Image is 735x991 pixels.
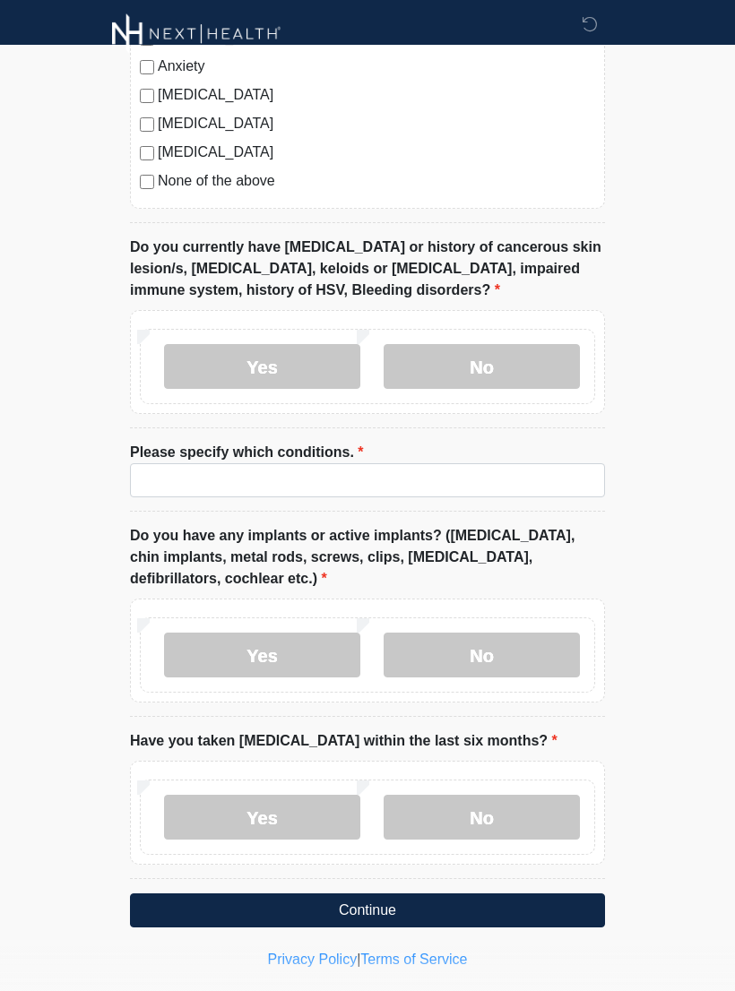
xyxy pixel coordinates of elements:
input: [MEDICAL_DATA] [140,117,154,132]
input: [MEDICAL_DATA] [140,89,154,103]
label: Do you currently have [MEDICAL_DATA] or history of cancerous skin lesion/s, [MEDICAL_DATA], keloi... [130,237,605,301]
input: Anxiety [140,60,154,74]
input: [MEDICAL_DATA] [140,146,154,160]
label: [MEDICAL_DATA] [158,113,595,134]
label: Yes [164,633,360,677]
a: Terms of Service [360,952,467,967]
input: None of the above [140,175,154,189]
label: Yes [164,795,360,840]
label: No [384,795,580,840]
label: Do you have any implants or active implants? ([MEDICAL_DATA], chin implants, metal rods, screws, ... [130,525,605,590]
a: | [357,952,360,967]
label: Please specify which conditions. [130,442,364,463]
label: Have you taken [MEDICAL_DATA] within the last six months? [130,730,558,752]
label: None of the above [158,170,595,192]
label: Yes [164,344,360,389]
label: [MEDICAL_DATA] [158,84,595,106]
a: Privacy Policy [268,952,358,967]
label: [MEDICAL_DATA] [158,142,595,163]
img: Next-Health Montecito Logo [112,13,281,54]
label: No [384,344,580,389]
button: Continue [130,893,605,927]
label: No [384,633,580,677]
